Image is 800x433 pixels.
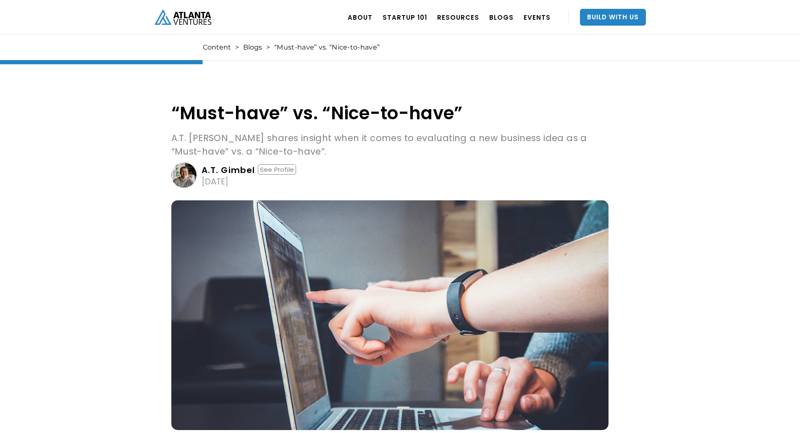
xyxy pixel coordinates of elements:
[489,5,514,29] a: BLOGS
[383,5,427,29] a: Startup 101
[243,43,262,52] a: Blogs
[348,5,372,29] a: ABOUT
[235,43,239,52] div: >
[580,9,646,26] a: Build With Us
[258,164,296,175] div: See Profile
[171,103,609,123] h1: “Must-have” vs. “Nice-to-have”
[171,163,609,188] a: A.T. GimbelSee Profile[DATE]
[202,166,255,174] div: A.T. Gimbel
[266,43,270,52] div: >
[171,131,609,158] p: A.T. [PERSON_NAME] shares insight when it comes to evaluating a new business idea as a “Must-have...
[437,5,479,29] a: RESOURCES
[202,177,228,186] div: [DATE]
[524,5,551,29] a: EVENTS
[274,43,380,52] div: “Must-have” vs. “Nice-to-have”
[203,43,231,52] a: Content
